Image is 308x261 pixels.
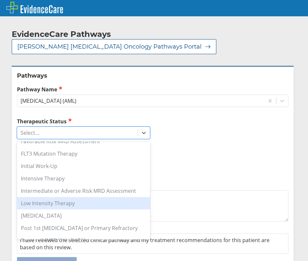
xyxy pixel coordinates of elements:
[21,97,76,104] div: [MEDICAL_DATA] (AML)
[20,237,269,251] span: I have reviewed the selected clinical pathway and my treatment recommendations for this patient a...
[17,72,288,80] h2: Pathways
[17,181,288,189] label: Additional Details
[17,209,150,222] div: [MEDICAL_DATA]
[17,85,288,93] label: Pathway Name
[17,222,150,234] div: Post 1st [MEDICAL_DATA] or Primary Refractory
[12,29,111,39] h2: EvidenceCare Pathways
[17,43,202,51] span: [PERSON_NAME] [MEDICAL_DATA] Oncology Pathways Portal
[17,172,150,185] div: Intensive Therapy
[17,185,150,197] div: Intermediate or Adverse Risk MRD Assessment
[12,39,216,54] button: [PERSON_NAME] [MEDICAL_DATA] Oncology Pathways Portal
[7,2,63,13] img: EvidenceCare
[17,197,150,209] div: Low Intensity Therapy
[17,160,150,172] div: Initial Work-Up
[21,129,39,136] div: Select...
[17,234,150,247] div: Post >= 2 [MEDICAL_DATA]
[17,117,150,125] label: Therapeutic Status
[17,147,150,160] div: FLT3 Mutation Therapy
